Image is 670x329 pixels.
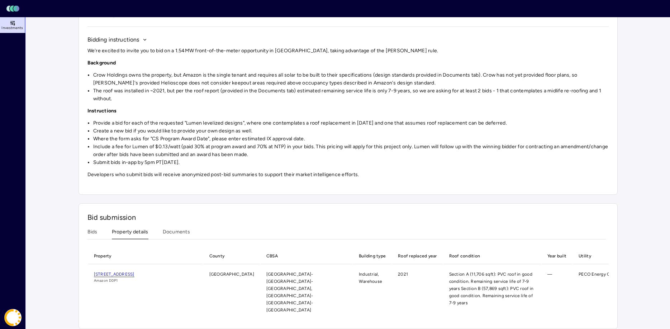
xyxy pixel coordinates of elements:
td: — [542,265,572,319]
span: Bidding instructions [87,35,139,44]
button: Property details [112,228,148,239]
li: Where the form asks for "CS Program Award Date", please enter estimated IX approval date. [93,135,609,143]
button: Documents [163,228,190,239]
div: Section A (11,706 sqft): PVC roof in good condition. Remaining service life of 7-9 years Section ... [449,271,535,306]
li: Create a new bid if you would like to provide your own design as well. [93,127,609,135]
th: CBSA [261,248,352,264]
td: 2021 [392,265,443,319]
a: [STREET_ADDRESS] [94,271,197,278]
span: Amazon DDP1 [94,278,197,284]
th: Building type [353,248,391,264]
li: The roof was installed in ~2021, but per the roof report (provided in the Documents tab) estimate... [93,87,609,103]
strong: Background [87,60,116,66]
td: Industrial, Warehouse [353,265,391,319]
img: Coast Energy [4,309,22,326]
th: Year built [542,248,572,264]
th: Property [88,248,203,264]
button: Bidding instructions [87,35,147,44]
th: County [204,248,260,264]
span: Bid submission [87,213,136,222]
li: Submit bids in-app by 5pm PT[DATE]. [93,159,609,166]
li: Provide a bid for each of the requested "Lumen levelized designs", where one contemplates a roof ... [93,119,609,127]
td: [GEOGRAPHIC_DATA]-[GEOGRAPHIC_DATA]-[GEOGRAPHIC_DATA], [GEOGRAPHIC_DATA]-[GEOGRAPHIC_DATA]-[GEOGR... [261,265,352,319]
li: Crow Holdings owns the property, but Amazon is the single tenant and requires all solar to be bui... [93,71,609,87]
strong: Instructions [87,108,117,114]
span: [STREET_ADDRESS] [94,272,134,277]
th: Utility [573,248,619,264]
span: Investments [1,26,23,30]
li: Include a fee for Lumen of $0.13/watt (paid 30% at program award and 70% at NTP) in your bids. Th... [93,143,609,159]
td: PECO Energy Co [573,265,619,319]
p: We're excited to invite you to bid on a 1.54MW front-of-the-meter opportunity in [GEOGRAPHIC_DATA... [87,47,609,55]
button: Bids [87,228,98,239]
th: Roof condition [443,248,541,264]
th: Roof replaced year [392,248,443,264]
p: Developers who submit bids will receive anonymized post-bid summaries to support their market int... [87,171,609,179]
td: [GEOGRAPHIC_DATA] [204,265,260,319]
